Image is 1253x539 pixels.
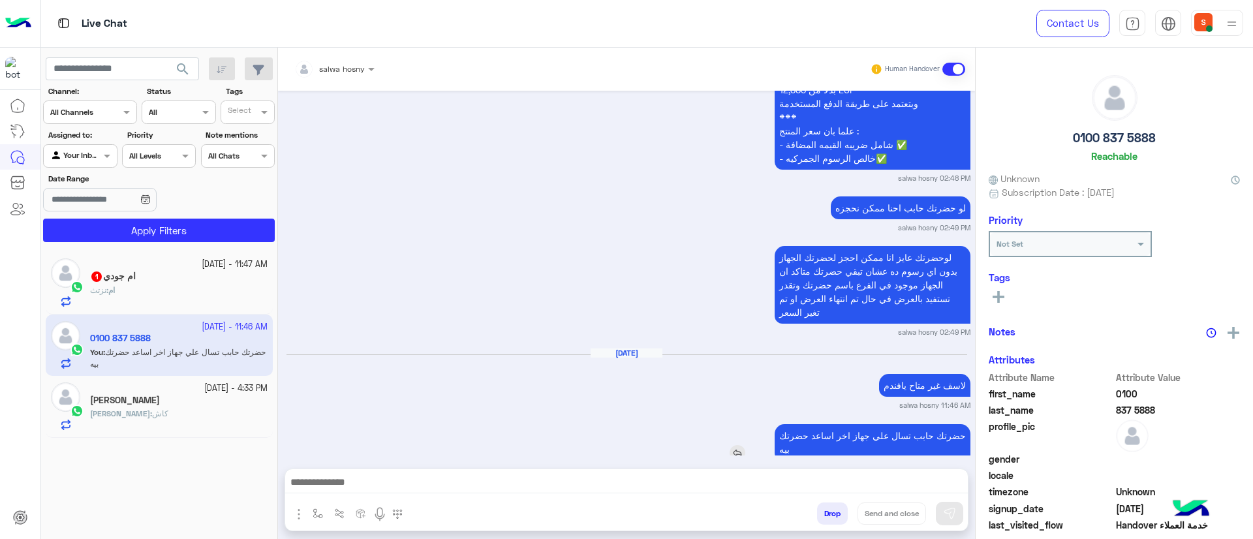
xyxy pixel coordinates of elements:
[885,64,940,74] small: Human Handover
[858,502,926,525] button: Send and close
[898,223,970,233] small: salwa hosny 02:49 PM
[1116,387,1241,401] span: 0100
[106,285,115,295] b: :
[1092,76,1137,120] img: defaultAdmin.png
[48,173,194,185] label: Date Range
[879,374,970,397] p: 5/10/2025, 11:46 AM
[1224,16,1240,32] img: profile
[1116,469,1241,482] span: null
[334,508,345,519] img: Trigger scenario
[90,285,106,295] span: نزتث
[989,326,1015,337] h6: Notes
[1116,403,1241,417] span: 837 5888
[48,129,116,141] label: Assigned to:
[1116,518,1241,532] span: Handover خدمة العملاء
[329,502,350,524] button: Trigger scenario
[90,395,160,406] h5: احمد ربيع
[989,403,1113,417] span: last_name
[775,246,970,324] p: 4/10/2025, 2:49 PM
[1228,327,1239,339] img: add
[989,214,1023,226] h6: Priority
[989,452,1113,466] span: gender
[313,508,323,519] img: select flow
[1091,150,1137,162] h6: Reachable
[1116,485,1241,499] span: Unknown
[43,219,275,242] button: Apply Filters
[1194,13,1213,31] img: userImage
[1119,10,1145,37] a: tab
[1073,131,1156,146] h5: 0100 837 5888
[989,172,1040,185] span: Unknown
[1125,16,1140,31] img: tab
[989,420,1113,450] span: profile_pic
[989,502,1113,516] span: signup_date
[70,405,84,418] img: WhatsApp
[291,506,307,522] img: send attachment
[1116,371,1241,384] span: Attribute Value
[831,196,970,219] p: 4/10/2025, 2:49 PM
[90,271,136,282] h5: ام جودي
[90,408,152,418] b: :
[51,258,80,288] img: defaultAdmin.png
[90,408,150,418] span: [PERSON_NAME]
[350,502,372,524] button: create order
[392,509,403,519] img: make a call
[1161,16,1176,31] img: tab
[1116,452,1241,466] span: null
[356,508,366,519] img: create order
[817,502,848,525] button: Drop
[1116,502,1241,516] span: 2025-10-03T22:21:12.709Z
[91,271,102,282] span: 1
[206,129,273,141] label: Note mentions
[989,371,1113,384] span: Attribute Name
[898,327,970,337] small: salwa hosny 02:49 PM
[730,445,745,461] img: reply
[1002,185,1115,199] span: Subscription Date : [DATE]
[989,485,1113,499] span: timezone
[5,10,31,37] img: Logo
[775,37,970,170] p: 4/10/2025, 2:48 PM
[127,129,194,141] label: Priority
[152,408,168,418] span: كاش
[997,239,1023,249] b: Not Set
[204,382,268,395] small: [DATE] - 4:33 PM
[48,85,136,97] label: Channel:
[319,64,365,74] span: salwa hosny
[51,382,80,412] img: defaultAdmin.png
[1036,10,1109,37] a: Contact Us
[898,173,970,183] small: salwa hosny 02:48 PM
[1168,487,1214,532] img: hulul-logo.png
[989,518,1113,532] span: last_visited_flow
[5,57,29,80] img: 1403182699927242
[989,387,1113,401] span: first_name
[147,85,214,97] label: Status
[82,15,127,33] p: Live Chat
[226,104,251,119] div: Select
[55,15,72,31] img: tab
[307,502,329,524] button: select flow
[943,507,956,520] img: send message
[226,85,273,97] label: Tags
[1206,328,1216,338] img: notes
[989,469,1113,482] span: locale
[775,424,970,461] p: 5/10/2025, 11:46 AM
[899,400,970,410] small: salwa hosny 11:46 AM
[372,506,388,522] img: send voice note
[989,271,1240,283] h6: Tags
[989,354,1035,365] h6: Attributes
[108,285,115,295] span: ام
[167,57,199,85] button: search
[175,61,191,77] span: search
[591,348,662,358] h6: [DATE]
[1116,420,1149,452] img: defaultAdmin.png
[70,281,84,294] img: WhatsApp
[202,258,268,271] small: [DATE] - 11:47 AM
